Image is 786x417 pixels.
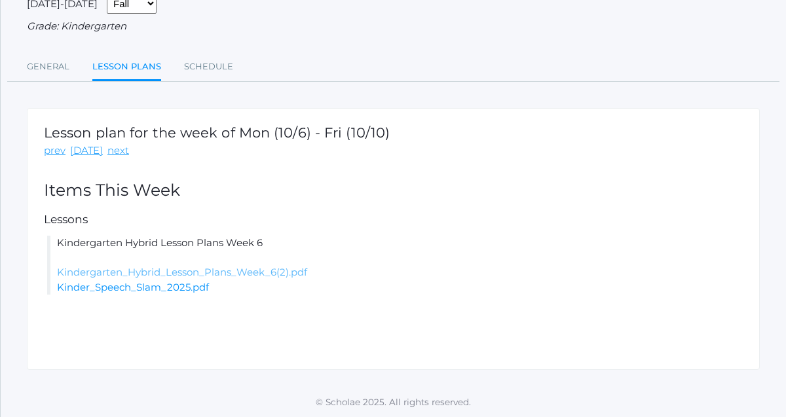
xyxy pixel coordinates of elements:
[27,54,69,80] a: General
[47,236,743,295] li: Kindergarten Hybrid Lesson Plans Week 6
[1,395,786,408] p: © Scholae 2025. All rights reserved.
[27,19,760,34] div: Grade: Kindergarten
[44,181,743,200] h2: Items This Week
[70,143,103,158] a: [DATE]
[107,143,129,158] a: next
[44,143,65,158] a: prev
[92,54,161,82] a: Lesson Plans
[57,266,307,278] a: Kindergarten_Hybrid_Lesson_Plans_Week_6(2).pdf
[44,125,390,140] h1: Lesson plan for the week of Mon (10/6) - Fri (10/10)
[57,281,209,293] a: Kinder_Speech_Slam_2025.pdf
[44,213,743,226] h5: Lessons
[184,54,233,80] a: Schedule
